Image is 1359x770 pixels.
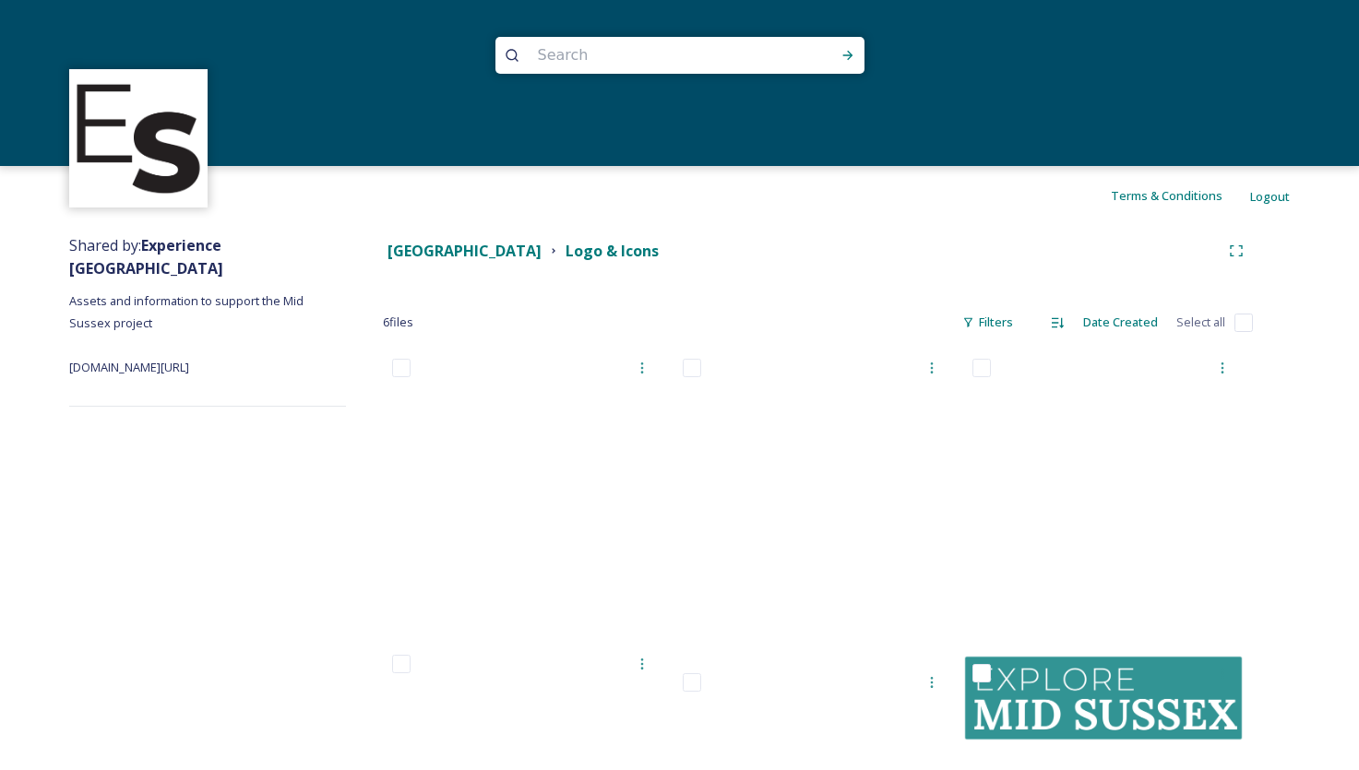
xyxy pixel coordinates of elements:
[1111,187,1222,204] span: Terms & Conditions
[72,72,206,206] img: WSCC%20ES%20Socials%20Icon%20-%20Secondary%20-%20Black.jpg
[69,235,223,278] strong: Experience [GEOGRAPHIC_DATA]
[383,314,413,331] span: 6 file s
[383,349,663,635] img: Foodie.png
[69,292,306,375] span: Assets and information to support the Mid Sussex project [DOMAIN_NAME][URL]
[566,241,659,261] strong: Logo & Icons
[1111,184,1250,207] a: Terms & Conditions
[1250,188,1290,205] span: Logout
[953,304,1022,340] div: Filters
[674,349,954,654] img: Gardens.png
[963,349,1244,645] img: Wine Glasses.png
[1176,314,1225,331] span: Select all
[387,241,542,261] strong: [GEOGRAPHIC_DATA]
[1074,304,1167,340] div: Date Created
[529,35,781,76] input: Search
[69,235,223,278] span: Shared by:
